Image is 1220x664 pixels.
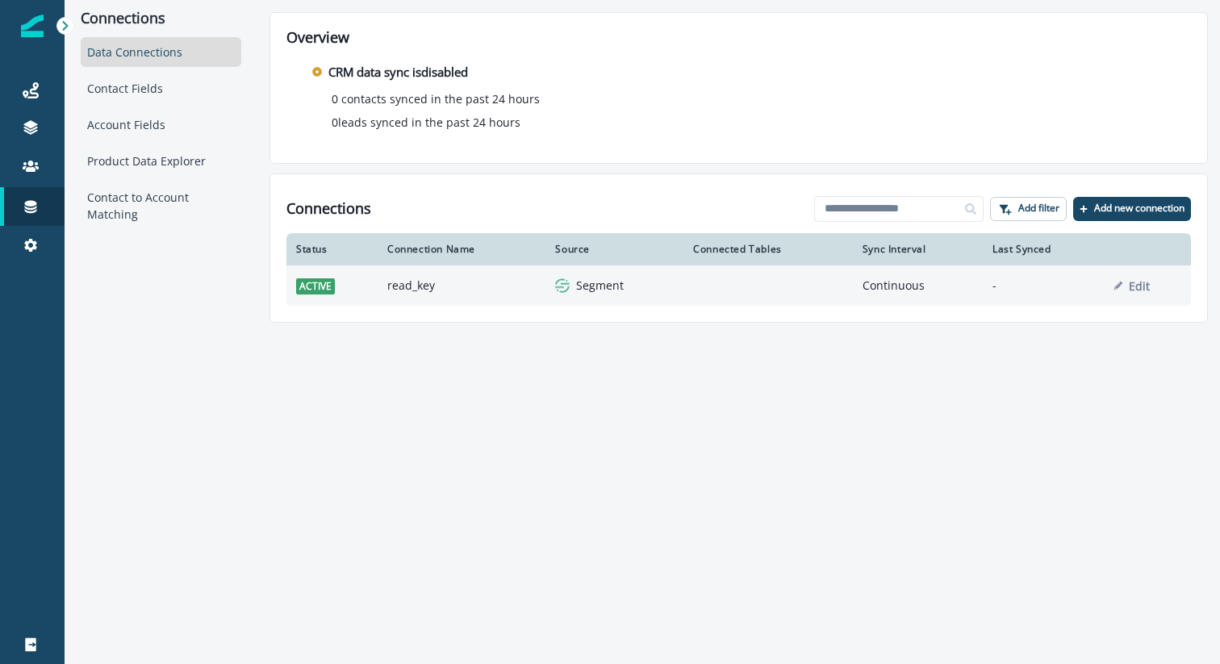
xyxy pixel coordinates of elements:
[286,265,1191,306] a: activeread_keysegmentSegmentContinuous-Edit
[1018,203,1059,214] p: Add filter
[992,243,1095,256] div: Last Synced
[387,243,536,256] div: Connection Name
[81,73,241,103] div: Contact Fields
[81,110,241,140] div: Account Fields
[332,90,540,107] p: 0 contacts synced in the past 24 hours
[992,278,1095,294] p: -
[1114,278,1150,294] button: Edit
[81,10,241,27] p: Connections
[378,265,545,306] td: read_key
[21,15,44,37] img: Inflection
[296,243,368,256] div: Status
[555,243,674,256] div: Source
[990,197,1067,221] button: Add filter
[863,243,973,256] div: Sync Interval
[853,265,983,306] td: Continuous
[555,278,570,293] img: segment
[328,63,468,81] p: CRM data sync is disabled
[693,243,842,256] div: Connected Tables
[81,182,241,229] div: Contact to Account Matching
[296,278,335,294] span: active
[286,200,371,218] h1: Connections
[81,37,241,67] div: Data Connections
[1094,203,1184,214] p: Add new connection
[1073,197,1191,221] button: Add new connection
[81,146,241,176] div: Product Data Explorer
[1129,278,1150,294] p: Edit
[286,29,1191,47] h2: Overview
[332,114,520,131] p: 0 leads synced in the past 24 hours
[576,278,624,294] p: Segment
